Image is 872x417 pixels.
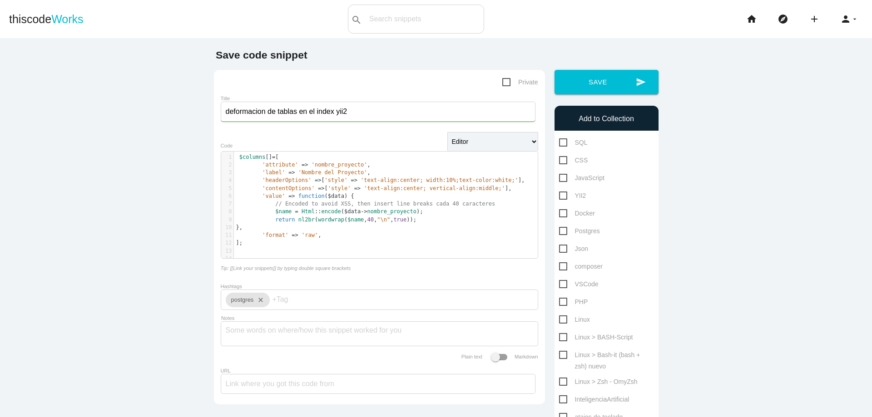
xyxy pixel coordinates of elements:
[272,290,327,309] input: +Tag
[502,77,538,88] span: Private
[236,185,512,191] span: [ ],
[344,208,361,215] span: $data
[236,232,322,238] span: ,
[221,368,231,373] label: URL
[559,115,654,123] h6: Add to Collection
[559,332,633,343] span: Linux > BASH-Script
[361,208,367,215] span: ->
[377,216,390,223] span: "\n"
[559,190,586,201] span: YII2
[236,162,371,168] span: ,
[559,314,590,325] span: Linux
[348,5,365,33] button: search
[559,376,638,388] span: Linux > Zsh - OmyZsh
[354,185,361,191] span: =>
[221,192,233,200] div: 6
[328,185,351,191] span: 'style'
[262,177,311,183] span: 'headerOptions'
[351,177,357,183] span: =>
[221,96,230,101] label: Title
[253,293,264,307] i: close
[262,162,298,168] span: 'attribute'
[9,5,84,34] a: thiscodeWorks
[746,5,757,34] i: home
[236,169,371,176] span: ,
[312,162,367,168] span: 'nombre_proyecto'
[298,169,367,176] span: 'Nombre del Proyecto'
[302,232,318,238] span: 'raw'
[221,102,535,122] input: What does this code do?
[318,185,324,191] span: =>
[221,239,233,247] div: 12
[851,5,858,34] i: arrow_drop_down
[559,261,603,272] span: composer
[51,13,83,25] span: Works
[559,172,604,184] span: JavaScript
[221,169,233,177] div: 3
[559,296,588,308] span: PHP
[236,193,354,199] span: ( ) {
[221,224,233,231] div: 10
[226,293,270,307] div: postgres
[262,193,285,199] span: 'value'
[292,232,298,238] span: =>
[298,216,315,223] span: nl2br
[221,143,233,148] label: Code
[262,232,288,238] span: 'format'
[559,208,595,219] span: Docker
[221,284,242,289] label: Hashtags
[328,193,344,199] span: $data
[325,177,348,183] span: 'style'
[298,193,325,199] span: function
[361,177,518,183] span: 'text-align:center; width:10%;text-color:white;'
[275,201,495,207] span: // Encoded to avoid XSS, then insert line breaks cada 40 caracteres
[302,208,315,215] span: Html
[559,155,588,166] span: CSS
[347,216,364,223] span: $name
[275,216,295,223] span: return
[239,154,266,160] span: $columns
[555,70,659,94] button: sendSave
[221,315,234,321] label: Notes
[559,349,654,361] span: Linux > Bash-it (bash + zsh) nuevo
[351,5,362,34] i: search
[216,49,307,61] b: Save code snippet
[236,154,279,160] span: [] [
[262,185,315,191] span: 'contentOptions'
[367,208,416,215] span: nombre_proyecto
[221,231,233,239] div: 11
[295,208,298,215] span: =
[364,185,505,191] span: 'text-align:center; vertical-align:middle;'
[288,193,295,199] span: =>
[236,224,243,231] span: },
[365,10,484,29] input: Search snippets
[221,185,233,192] div: 5
[559,243,589,255] span: Json
[221,247,233,255] div: 13
[221,200,233,208] div: 7
[221,161,233,169] div: 2
[262,169,285,176] span: 'label'
[221,255,233,263] div: 14
[236,216,417,223] span: ( ( , , , ));
[461,354,538,359] label: Plain text Markdown
[221,216,233,224] div: 9
[559,226,600,237] span: Postgres
[272,154,275,160] span: =
[559,394,629,405] span: InteligenciaArtificial
[559,279,599,290] span: VSCode
[221,208,233,216] div: 8
[393,216,406,223] span: true
[315,177,321,183] span: =>
[221,374,535,394] input: Link where you got this code from
[221,153,233,161] div: 1
[302,162,308,168] span: =>
[236,177,525,183] span: [ ],
[840,5,851,34] i: person
[221,265,351,271] i: Tip: [[Link your snippets]] by typing double square brackets
[318,216,344,223] span: wordwrap
[559,137,588,148] span: SQL
[236,208,423,215] span: :: ( );
[636,70,646,94] i: send
[221,177,233,184] div: 4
